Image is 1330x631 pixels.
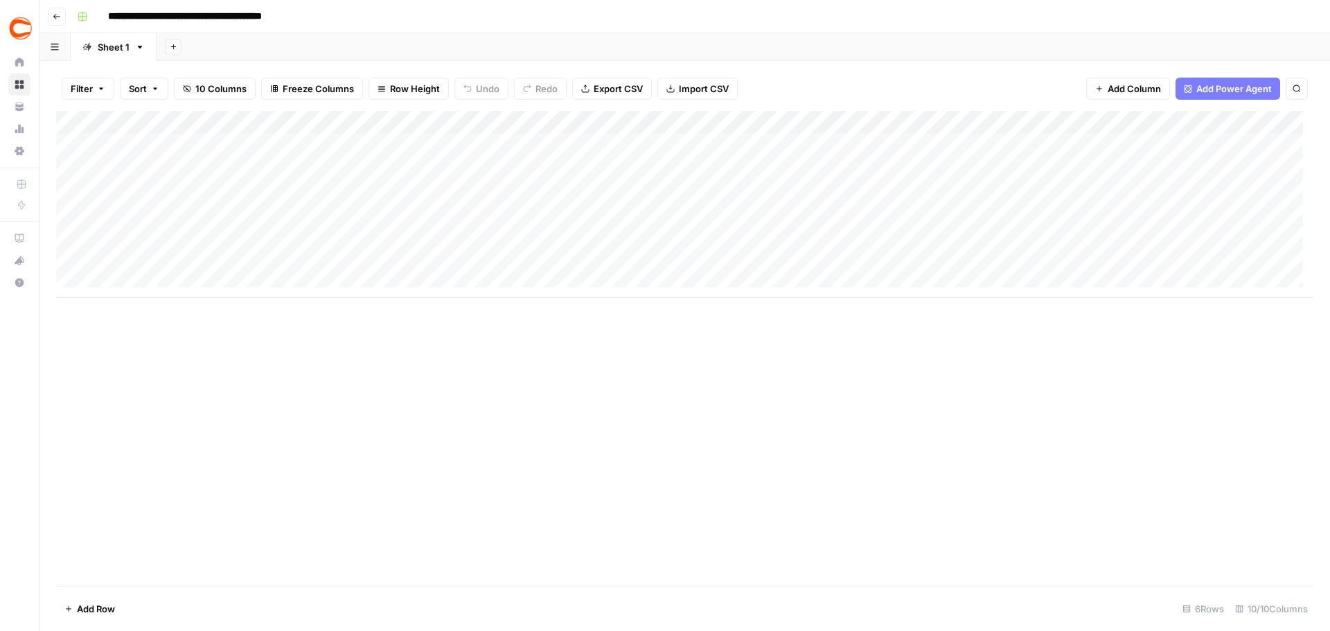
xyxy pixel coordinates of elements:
[8,11,30,46] button: Workspace: Covers
[8,96,30,118] a: Your Data
[195,82,247,96] span: 10 Columns
[8,16,33,41] img: Covers Logo
[679,82,729,96] span: Import CSV
[8,140,30,162] a: Settings
[8,249,30,272] button: What's new?
[390,82,440,96] span: Row Height
[71,82,93,96] span: Filter
[594,82,643,96] span: Export CSV
[1177,598,1230,620] div: 6 Rows
[1230,598,1313,620] div: 10/10 Columns
[174,78,256,100] button: 10 Columns
[8,227,30,249] a: AirOps Academy
[572,78,652,100] button: Export CSV
[369,78,449,100] button: Row Height
[8,73,30,96] a: Browse
[8,118,30,140] a: Usage
[129,82,147,96] span: Sort
[120,78,168,100] button: Sort
[98,40,130,54] div: Sheet 1
[1176,78,1280,100] button: Add Power Agent
[514,78,567,100] button: Redo
[1196,82,1272,96] span: Add Power Agent
[454,78,508,100] button: Undo
[283,82,354,96] span: Freeze Columns
[56,598,123,620] button: Add Row
[261,78,363,100] button: Freeze Columns
[9,250,30,271] div: What's new?
[8,51,30,73] a: Home
[77,602,115,616] span: Add Row
[657,78,738,100] button: Import CSV
[71,33,157,61] a: Sheet 1
[1086,78,1170,100] button: Add Column
[62,78,114,100] button: Filter
[535,82,558,96] span: Redo
[1108,82,1161,96] span: Add Column
[476,82,499,96] span: Undo
[8,272,30,294] button: Help + Support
